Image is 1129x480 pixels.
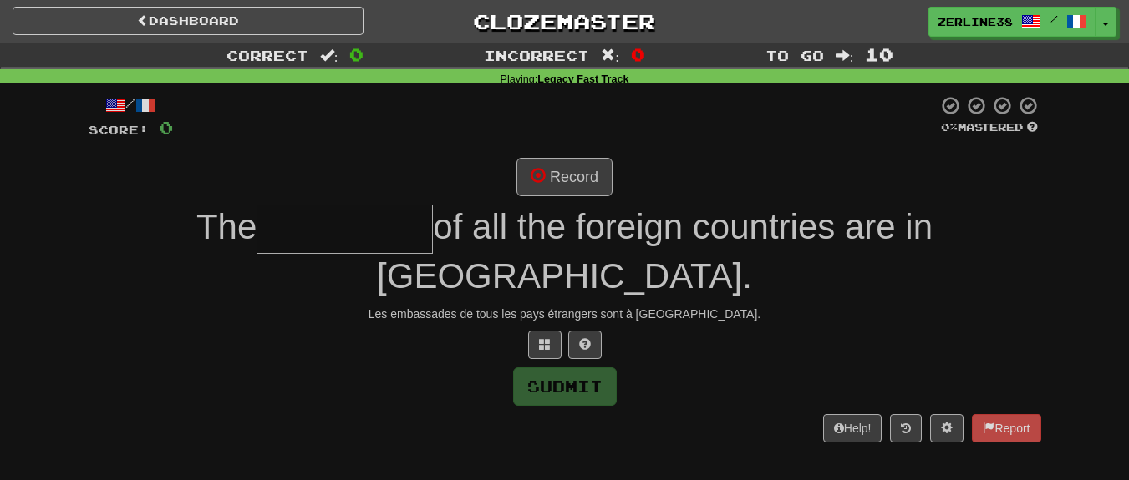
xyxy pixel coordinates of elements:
[865,44,893,64] span: 10
[484,47,589,63] span: Incorrect
[537,73,628,85] strong: Legacy Fast Track
[972,414,1040,442] button: Report
[1050,13,1058,25] span: /
[516,158,613,196] button: Record
[938,120,1041,135] div: Mastered
[320,48,338,63] span: :
[823,414,882,442] button: Help!
[513,367,617,406] button: Submit
[89,95,173,116] div: /
[89,123,149,137] span: Score:
[226,47,308,63] span: Correct
[159,117,173,138] span: 0
[568,331,602,359] button: Single letter hint - you only get 1 per sentence and score half the points! alt+h
[377,207,933,296] span: of all the foreign countries are in [GEOGRAPHIC_DATA].
[601,48,619,63] span: :
[890,414,922,442] button: Round history (alt+y)
[349,44,364,64] span: 0
[765,47,824,63] span: To go
[528,331,562,359] button: Switch sentence to multiple choice alt+p
[89,306,1041,322] div: Les embassades de tous les pays étrangers sont à [GEOGRAPHIC_DATA].
[928,7,1096,37] a: Zerline38 /
[389,7,740,36] a: Clozemaster
[941,120,958,134] span: 0 %
[196,207,257,246] span: The
[631,44,645,64] span: 0
[13,7,364,35] a: Dashboard
[836,48,854,63] span: :
[938,14,1013,29] span: Zerline38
